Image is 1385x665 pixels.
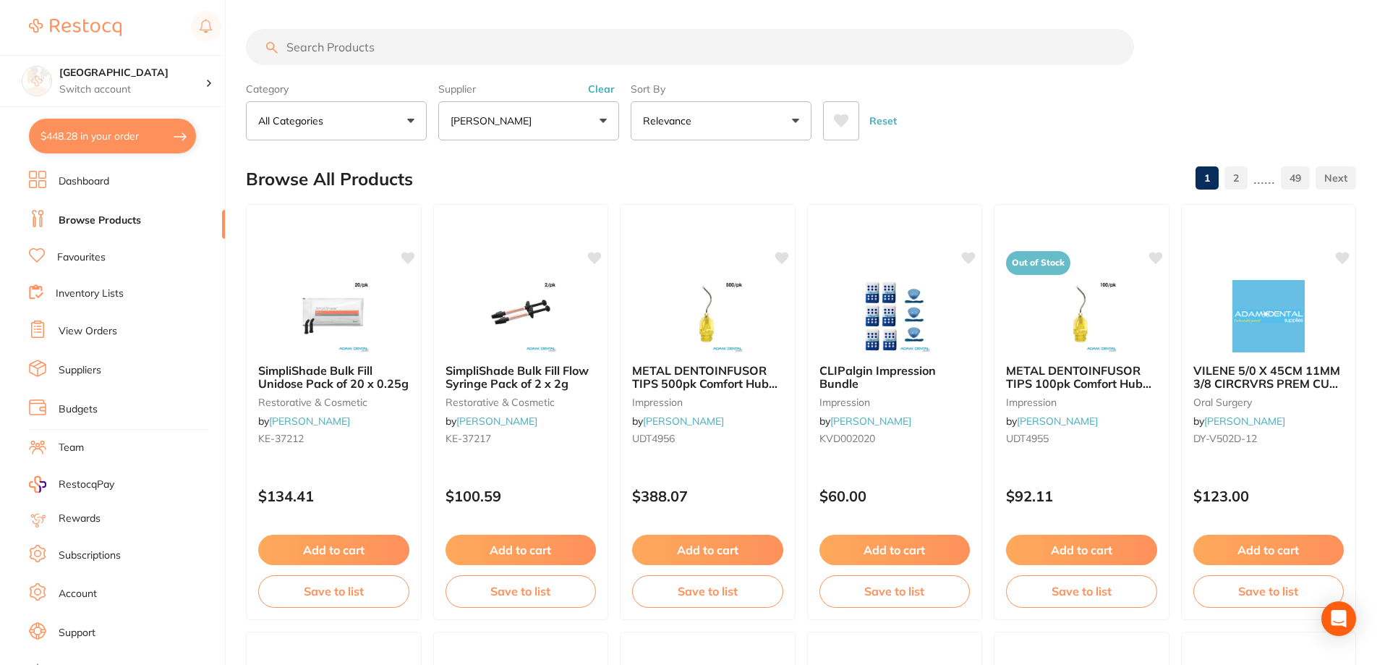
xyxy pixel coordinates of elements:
[819,364,971,391] b: CLIPalgin Impression Bundle
[258,114,329,128] p: All Categories
[830,415,911,428] a: [PERSON_NAME]
[29,476,46,493] img: RestocqPay
[258,415,350,428] span: by
[446,397,597,408] small: restorative & cosmetic
[819,575,971,607] button: Save to list
[632,415,724,428] span: by
[1196,164,1219,192] a: 1
[269,415,350,428] a: [PERSON_NAME]
[446,415,537,428] span: by
[59,82,205,97] p: Switch account
[1224,164,1248,192] a: 2
[643,114,697,128] p: Relevance
[848,280,942,352] img: CLIPalgin Impression Bundle
[631,82,811,96] label: Sort By
[258,432,304,445] span: KE-37212
[1006,535,1157,565] button: Add to cart
[474,280,568,352] img: SimpliShade Bulk Fill Flow Syringe Pack of 2 x 2g
[59,512,101,526] a: Rewards
[59,363,101,378] a: Suppliers
[1006,363,1151,404] span: METAL DENTOINFUSOR TIPS 100pk Comfort Hub 19 gauge
[59,587,97,601] a: Account
[438,101,619,140] button: [PERSON_NAME]
[56,287,124,301] a: Inventory Lists
[59,66,205,80] h4: Katoomba Dental Centre
[59,441,84,455] a: Team
[59,213,141,228] a: Browse Products
[632,575,783,607] button: Save to list
[258,488,409,504] p: $134.41
[29,476,114,493] a: RestocqPay
[59,174,109,189] a: Dashboard
[1017,415,1098,428] a: [PERSON_NAME]
[1281,164,1310,192] a: 49
[446,488,597,504] p: $100.59
[1006,397,1157,408] small: impression
[446,432,491,445] span: KE-37217
[1321,601,1356,636] div: Open Intercom Messenger
[246,29,1134,65] input: Search Products
[865,101,901,140] button: Reset
[632,364,783,391] b: METAL DENTOINFUSOR TIPS 500pk Comfort Hub 19 gauge
[29,11,122,44] a: Restocq Logo
[1193,432,1257,445] span: DY-V502D-12
[819,397,971,408] small: impression
[660,280,754,352] img: METAL DENTOINFUSOR TIPS 500pk Comfort Hub 19 gauge
[1193,415,1285,428] span: by
[819,535,971,565] button: Add to cart
[446,535,597,565] button: Add to cart
[59,626,95,640] a: Support
[1204,415,1285,428] a: [PERSON_NAME]
[1193,363,1340,404] span: VILENE 5/0 X 45CM 11MM 3/8 CIRCRVRS PREM CUT PT 12pk
[632,432,675,445] span: UDT4956
[819,415,911,428] span: by
[57,250,106,265] a: Favourites
[446,363,589,391] span: SimpliShade Bulk Fill Flow Syringe Pack of 2 x 2g
[819,432,875,445] span: KVD002020
[1006,575,1157,607] button: Save to list
[446,575,597,607] button: Save to list
[1193,397,1344,408] small: oral surgery
[632,488,783,504] p: $388.07
[456,415,537,428] a: [PERSON_NAME]
[1034,280,1128,352] img: METAL DENTOINFUSOR TIPS 100pk Comfort Hub 19 gauge
[451,114,537,128] p: [PERSON_NAME]
[246,82,427,96] label: Category
[1193,535,1344,565] button: Add to cart
[1253,170,1275,187] p: ......
[59,402,98,417] a: Budgets
[819,488,971,504] p: $60.00
[1222,280,1316,352] img: VILENE 5/0 X 45CM 11MM 3/8 CIRCRVRS PREM CUT PT 12pk
[59,478,114,492] span: RestocqPay
[1193,575,1344,607] button: Save to list
[584,82,619,96] button: Clear
[246,101,427,140] button: All Categories
[22,67,51,96] img: Katoomba Dental Centre
[246,169,413,190] h2: Browse All Products
[1006,488,1157,504] p: $92.11
[258,364,409,391] b: SimpliShade Bulk Fill Unidose Pack of 20 x 0.25g
[258,363,409,391] span: SimpliShade Bulk Fill Unidose Pack of 20 x 0.25g
[258,535,409,565] button: Add to cart
[438,82,619,96] label: Supplier
[29,19,122,36] img: Restocq Logo
[643,415,724,428] a: [PERSON_NAME]
[819,363,936,391] span: CLIPalgin Impression Bundle
[1193,488,1344,504] p: $123.00
[258,575,409,607] button: Save to list
[632,535,783,565] button: Add to cart
[258,397,409,408] small: restorative & cosmetic
[1006,364,1157,391] b: METAL DENTOINFUSOR TIPS 100pk Comfort Hub 19 gauge
[446,364,597,391] b: SimpliShade Bulk Fill Flow Syringe Pack of 2 x 2g
[59,548,121,563] a: Subscriptions
[632,397,783,408] small: impression
[1006,432,1049,445] span: UDT4955
[1193,364,1344,391] b: VILENE 5/0 X 45CM 11MM 3/8 CIRCRVRS PREM CUT PT 12pk
[29,119,196,153] button: $448.28 in your order
[632,363,777,404] span: METAL DENTOINFUSOR TIPS 500pk Comfort Hub 19 gauge
[1006,415,1098,428] span: by
[286,280,380,352] img: SimpliShade Bulk Fill Unidose Pack of 20 x 0.25g
[59,324,117,339] a: View Orders
[631,101,811,140] button: Relevance
[1006,251,1070,275] span: Out of Stock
